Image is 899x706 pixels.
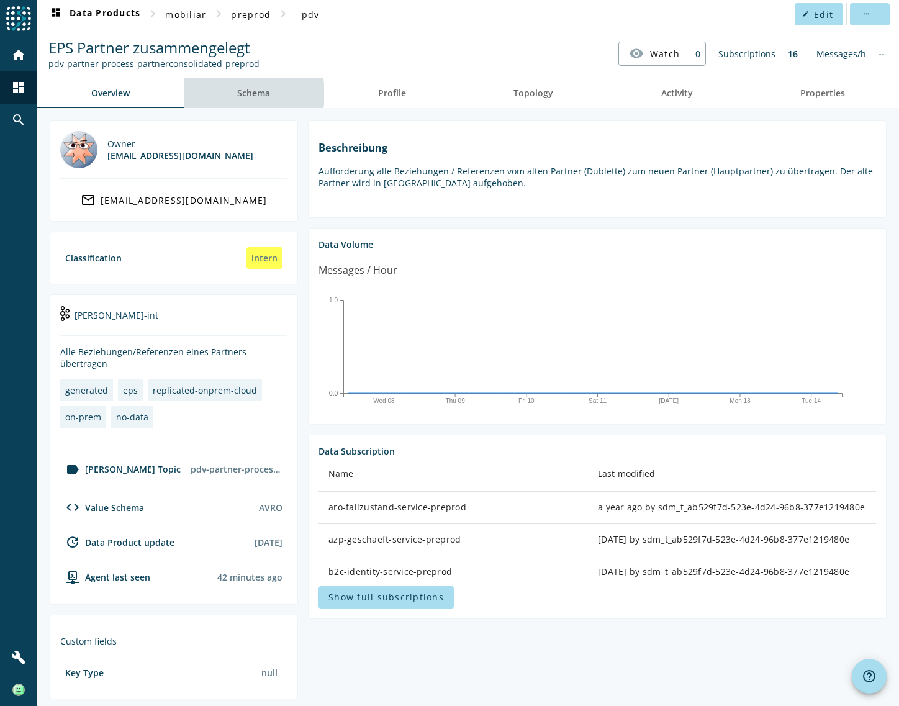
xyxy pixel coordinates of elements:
span: Edit [814,9,833,20]
span: mobiliar [165,9,206,20]
button: Watch [619,42,690,65]
div: [DATE] [255,536,282,548]
div: eps [123,384,138,396]
mat-icon: help_outline [862,669,877,684]
mat-icon: label [65,462,80,477]
mat-icon: visibility [629,46,644,61]
div: Classification [65,252,122,264]
a: [EMAIL_ADDRESS][DOMAIN_NAME] [60,189,287,211]
div: Alle Beziehungen/Referenzen eines Partners übertragen [60,346,287,369]
mat-icon: chevron_right [211,6,226,21]
img: kafka-int [60,306,70,321]
span: Watch [650,43,680,65]
span: Properties [800,89,845,97]
button: mobiliar [160,3,211,25]
div: aro-fallzustand-service-preprod [328,501,578,514]
td: [DATE] by sdm_t_ab529f7d-523e-4d24-96b8-377e1219480e [588,556,876,589]
mat-icon: update [65,535,80,550]
mat-icon: chevron_right [276,6,291,21]
img: 8ef6eae738893911f7e6419249ab375e [12,684,25,696]
button: Data Products [43,3,145,25]
div: null [256,662,282,684]
div: Key Type [65,667,104,679]
p: Aufforderung alle Beziehungen / Referenzen vom alten Partner (Dublette) zum neuen Partner (Hauptp... [318,165,876,189]
text: Fri 10 [518,397,535,404]
text: 0.0 [329,389,338,396]
div: [EMAIL_ADDRESS][DOMAIN_NAME] [101,194,268,206]
div: replicated-onprem-cloud [153,384,257,396]
div: Messages / Hour [318,263,397,278]
button: Show full subscriptions [318,586,454,609]
div: generated [65,384,108,396]
td: a year ago by sdm_t_ab529f7d-523e-4d24-96b8-377e1219480e [588,492,876,524]
mat-icon: chevron_right [145,6,160,21]
div: AVRO [259,502,282,514]
span: Overview [91,89,130,97]
text: Sat 11 [589,397,607,404]
button: Edit [795,3,843,25]
img: spoud-logo.svg [6,6,31,31]
div: [EMAIL_ADDRESS][DOMAIN_NAME] [107,150,253,161]
span: Data Products [48,7,140,22]
text: Tue 14 [802,397,821,404]
text: [DATE] [659,397,679,404]
h1: Beschreibung [318,141,876,155]
div: 16 [782,42,804,66]
mat-icon: search [11,112,26,127]
div: pdv-partner-process-partnerconsolidated-preprod [186,458,287,480]
div: Data Volume [318,238,876,250]
img: mbx_301094@mobi.ch [60,131,97,168]
mat-icon: edit [802,11,809,17]
text: 1.0 [329,296,338,303]
span: preprod [231,9,271,20]
div: azp-geschaeft-service-preprod [328,533,578,546]
button: preprod [226,3,276,25]
mat-icon: mail_outline [81,192,96,207]
div: b2c-identity-service-preprod [328,566,578,578]
div: Value Schema [60,500,144,515]
div: agent-env-preprod [60,569,150,584]
div: Subscriptions [712,42,782,66]
span: Schema [237,89,270,97]
span: Profile [378,89,406,97]
div: [PERSON_NAME] Topic [60,462,181,477]
div: Owner [107,138,253,150]
span: Show full subscriptions [328,591,444,603]
text: Mon 13 [730,397,751,404]
th: Name [318,457,588,492]
div: Custom fields [60,635,287,647]
div: no-data [116,411,148,423]
text: Wed 08 [373,397,395,404]
th: Last modified [588,457,876,492]
span: Topology [513,89,553,97]
span: EPS Partner zusammengelegt [48,37,250,58]
div: No information [872,42,891,66]
div: [PERSON_NAME]-int [60,305,287,336]
div: Data Product update [60,535,174,550]
mat-icon: code [65,500,80,515]
mat-icon: more_horiz [862,11,869,17]
div: 0 [690,42,705,65]
mat-icon: build [11,650,26,665]
span: Activity [661,89,693,97]
button: pdv [291,3,330,25]
div: Data Subscription [318,445,876,457]
div: Kafka Topic: pdv-partner-process-partnerconsolidated-preprod [48,58,260,70]
td: [DATE] by sdm_t_ab529f7d-523e-4d24-96b8-377e1219480e [588,524,876,556]
text: Thu 09 [446,397,466,404]
div: Agents typically reports every 15min to 1h [217,571,282,583]
mat-icon: dashboard [48,7,63,22]
mat-icon: home [11,48,26,63]
div: Messages/h [810,42,872,66]
div: on-prem [65,411,101,423]
div: intern [246,247,282,269]
mat-icon: dashboard [11,80,26,95]
span: pdv [302,9,320,20]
